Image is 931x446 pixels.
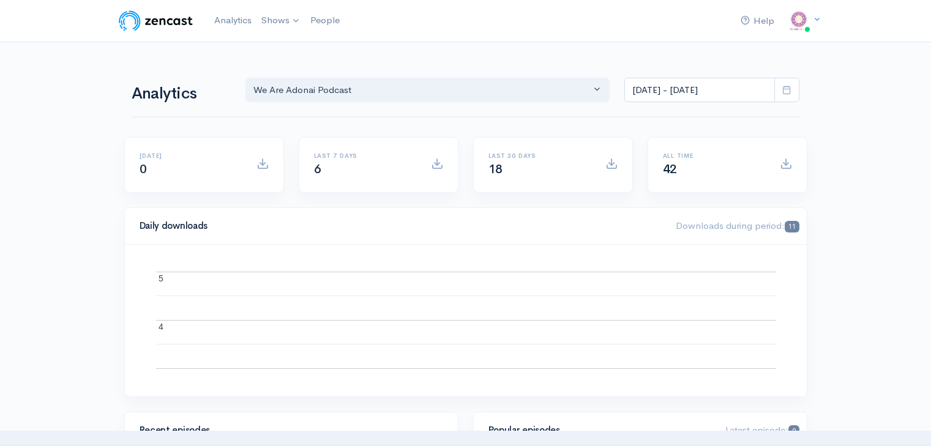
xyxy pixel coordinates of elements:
h4: Daily downloads [140,221,662,231]
h6: All time [663,152,765,159]
h4: Recent episodes [140,425,436,436]
h6: Last 7 days [314,152,416,159]
a: Analytics [209,7,256,34]
text: 4 [159,322,163,332]
iframe: gist-messenger-bubble-iframe [889,404,919,434]
span: 18 [488,162,503,177]
span: 6 [314,162,321,177]
h4: Popular episodes [488,425,711,436]
img: ... [787,9,811,33]
span: 0 [788,425,799,437]
span: 11 [785,221,799,232]
span: Latest episode: [725,424,799,436]
img: ZenCast Logo [117,9,195,33]
button: We Are Adonai Podcast [245,78,610,103]
h1: Analytics [132,85,231,103]
text: 5 [159,273,163,283]
svg: A chart. [140,259,792,382]
span: 42 [663,162,677,177]
div: We Are Adonai Podcast [253,83,591,97]
a: Help [736,8,779,34]
h6: Last 30 days [488,152,591,159]
span: 0 [140,162,147,177]
a: People [305,7,345,34]
h6: [DATE] [140,152,242,159]
input: analytics date range selector [624,78,775,103]
a: Shows [256,7,305,34]
span: Downloads during period: [676,220,799,231]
